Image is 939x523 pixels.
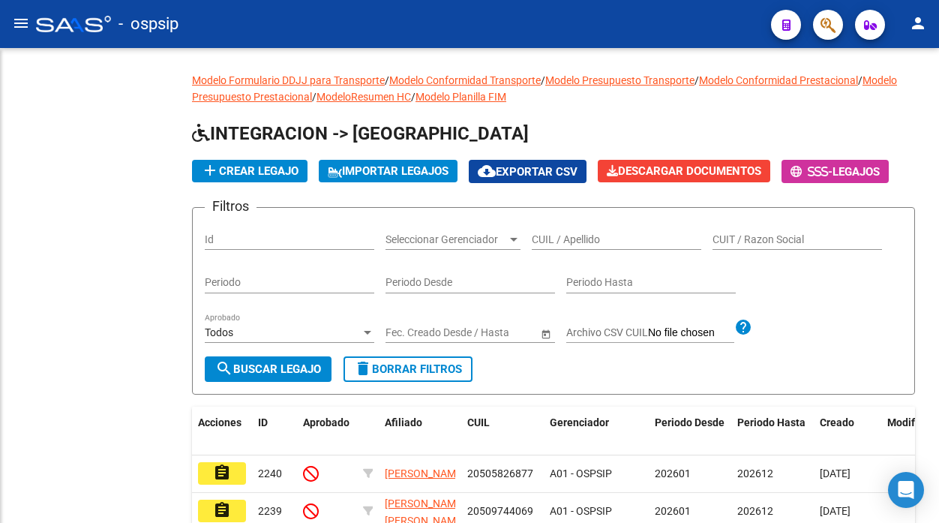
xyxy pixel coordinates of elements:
button: Buscar Legajo [205,356,331,382]
span: Legajos [832,165,880,179]
a: Modelo Planilla FIM [415,91,506,103]
span: [DATE] [820,505,850,517]
datatable-header-cell: Afiliado [379,407,461,456]
span: [DATE] [820,467,850,479]
a: Modelo Formulario DDJJ para Transporte [192,74,385,86]
input: Fecha fin [453,326,526,339]
span: Archivo CSV CUIL [566,326,648,338]
span: Gerenciador [550,416,609,428]
mat-icon: search [215,359,233,377]
button: Descargar Documentos [598,160,770,182]
datatable-header-cell: Periodo Hasta [731,407,814,456]
datatable-header-cell: ID [252,407,297,456]
span: A01 - OSPSIP [550,467,612,479]
span: 20509744069 [467,505,533,517]
span: IMPORTAR LEGAJOS [328,164,448,178]
span: 20505826877 [467,467,533,479]
mat-icon: delete [354,359,372,377]
span: Periodo Hasta [737,416,805,428]
span: Aprobado [303,416,349,428]
span: 202612 [737,505,773,517]
datatable-header-cell: Aprobado [297,407,357,456]
span: 202612 [737,467,773,479]
datatable-header-cell: Periodo Desde [649,407,731,456]
span: Exportar CSV [478,165,577,179]
mat-icon: assignment [213,464,231,482]
a: ModeloResumen HC [316,91,411,103]
mat-icon: help [734,318,752,336]
input: Fecha inicio [385,326,440,339]
mat-icon: add [201,161,219,179]
span: Periodo Desde [655,416,724,428]
h3: Filtros [205,196,256,217]
button: -Legajos [781,160,889,183]
datatable-header-cell: Creado [814,407,881,456]
span: Buscar Legajo [215,362,321,376]
span: INTEGRACION -> [GEOGRAPHIC_DATA] [192,123,529,144]
span: 2239 [258,505,282,517]
datatable-header-cell: CUIL [461,407,544,456]
input: Archivo CSV CUIL [648,326,734,340]
span: 2240 [258,467,282,479]
mat-icon: menu [12,14,30,32]
span: ID [258,416,268,428]
span: Afiliado [385,416,422,428]
span: 202601 [655,467,691,479]
span: [PERSON_NAME] [385,467,465,479]
button: Exportar CSV [469,160,586,183]
mat-icon: cloud_download [478,162,496,180]
button: Crear Legajo [192,160,307,182]
div: Open Intercom Messenger [888,472,924,508]
span: 202601 [655,505,691,517]
span: CUIL [467,416,490,428]
mat-icon: assignment [213,501,231,519]
span: Borrar Filtros [354,362,462,376]
span: - [790,165,832,179]
span: - ospsip [118,8,178,41]
mat-icon: person [909,14,927,32]
datatable-header-cell: Gerenciador [544,407,649,456]
button: Borrar Filtros [343,356,472,382]
a: Modelo Conformidad Prestacional [699,74,858,86]
a: Modelo Presupuesto Transporte [545,74,694,86]
button: IMPORTAR LEGAJOS [319,160,457,182]
a: Modelo Conformidad Transporte [389,74,541,86]
span: A01 - OSPSIP [550,505,612,517]
button: Open calendar [538,326,553,341]
span: Crear Legajo [201,164,298,178]
span: Acciones [198,416,241,428]
span: Descargar Documentos [607,164,761,178]
datatable-header-cell: Acciones [192,407,252,456]
span: Creado [820,416,854,428]
span: Todos [205,326,233,338]
span: Seleccionar Gerenciador [385,233,507,246]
